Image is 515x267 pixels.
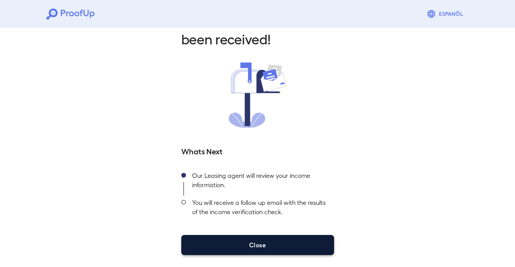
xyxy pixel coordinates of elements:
[186,196,334,223] div: You will receive a follow up email with the results of the income verification check.
[424,6,469,22] button: Espanõl
[186,169,334,196] div: Our Leasing agent will review your income information.
[229,63,287,128] img: received.svg
[181,235,334,255] button: Close
[181,13,334,47] h2: Your Income info has been received!
[181,145,334,156] h5: Whats Next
